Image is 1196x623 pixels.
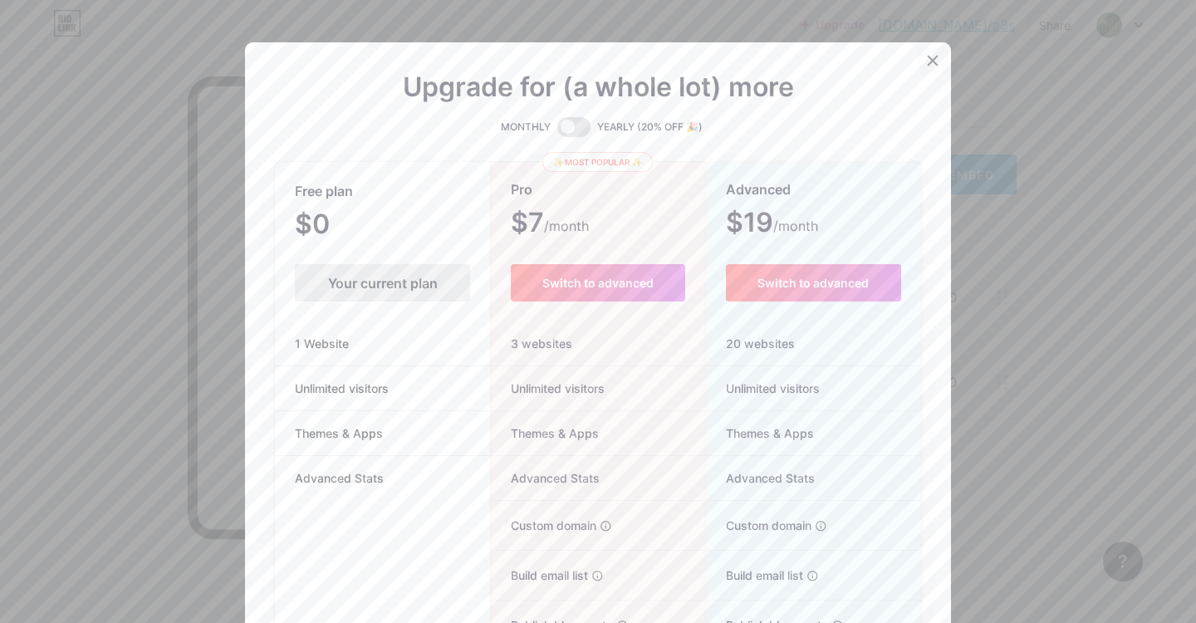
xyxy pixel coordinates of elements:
[403,77,794,97] span: Upgrade for (a whole lot) more
[706,380,820,397] span: Unlimited visitors
[706,567,803,584] span: Build email list
[275,424,403,442] span: Themes & Apps
[706,321,921,366] div: 20 websites
[706,517,811,534] span: Custom domain
[511,264,684,302] button: Switch to advanced
[706,469,815,487] span: Advanced Stats
[597,119,703,135] span: YEARLY (20% OFF 🎉)
[726,213,818,236] span: $19
[295,214,375,238] span: $0
[726,264,901,302] button: Switch to advanced
[757,276,869,290] span: Switch to advanced
[295,264,470,302] div: Your current plan
[295,177,353,206] span: Free plan
[491,567,588,584] span: Build email list
[511,175,532,204] span: Pro
[542,152,653,172] div: ✨ Most popular ✨
[511,213,589,236] span: $7
[275,335,369,352] span: 1 Website
[501,119,551,135] span: MONTHLY
[491,469,600,487] span: Advanced Stats
[544,216,589,236] span: /month
[491,380,605,397] span: Unlimited visitors
[542,276,654,290] span: Switch to advanced
[491,424,599,442] span: Themes & Apps
[773,216,818,236] span: /month
[491,321,704,366] div: 3 websites
[706,424,814,442] span: Themes & Apps
[275,469,404,487] span: Advanced Stats
[491,517,596,534] span: Custom domain
[726,175,791,204] span: Advanced
[275,380,409,397] span: Unlimited visitors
